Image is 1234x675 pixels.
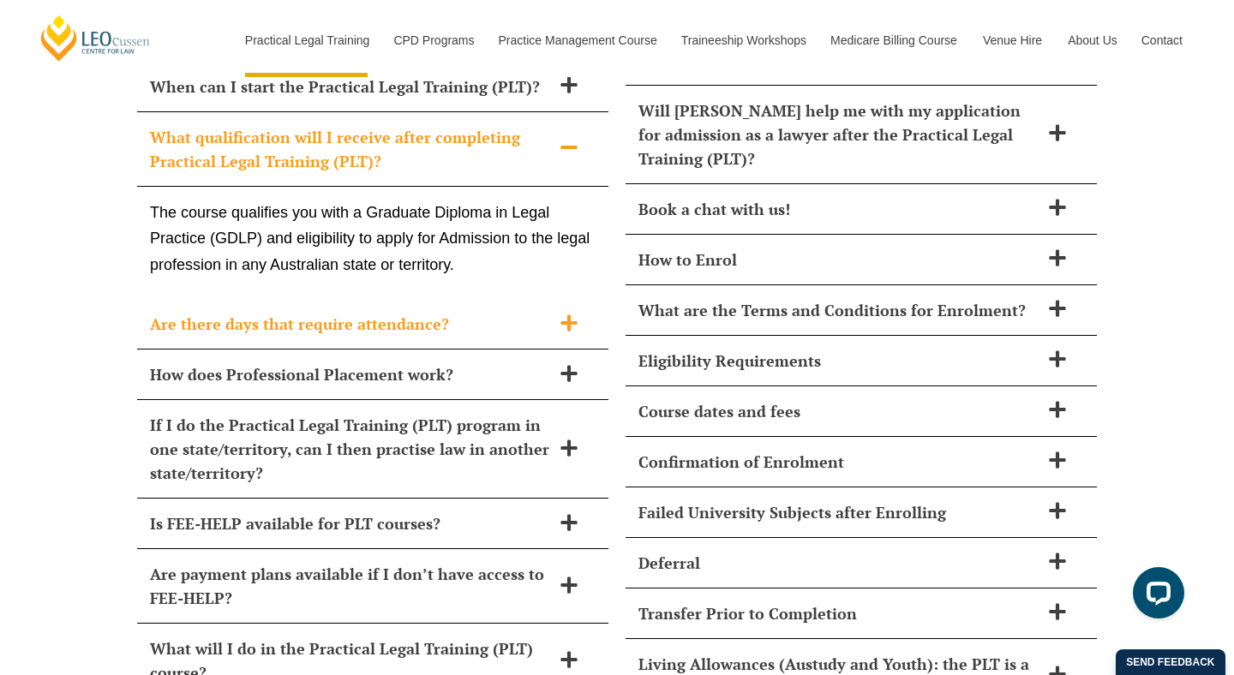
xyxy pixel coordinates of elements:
[486,3,668,77] a: Practice Management Course
[638,500,1039,524] h2: Failed University Subjects after Enrolling
[150,413,551,485] h2: If I do the Practical Legal Training (PLT) program in one state/territory, can I then practise la...
[668,3,818,77] a: Traineeship Workshops
[638,298,1039,322] h2: What are the Terms and Conditions for Enrolment?
[638,601,1039,625] h2: Transfer Prior to Completion
[638,248,1039,272] h2: How to Enrol
[970,3,1055,77] a: Venue Hire
[1119,560,1191,632] iframe: LiveChat chat widget
[1129,3,1195,77] a: Contact
[638,551,1039,575] h2: Deferral
[638,450,1039,474] h2: Confirmation of Enrolment
[150,312,551,336] h2: Are there days that require attendance?
[150,75,551,99] h2: When can I start the Practical Legal Training (PLT)?
[1055,3,1129,77] a: About Us
[232,3,381,77] a: Practical Legal Training
[638,349,1039,373] h2: Eligibility Requirements
[150,562,551,610] h2: Are payment plans available if I don’t have access to FEE-HELP?
[638,99,1039,170] h2: Will [PERSON_NAME] help me with my application for admission as a lawyer after the Practical Lega...
[150,200,596,278] p: The course qualifies you with a Graduate Diploma in Legal Practice (GDLP) and eligibility to appl...
[380,3,485,77] a: CPD Programs
[150,511,551,535] h2: Is FEE-HELP available for PLT courses?
[150,362,551,386] h2: How does Professional Placement work?
[150,125,551,173] h2: What qualification will I receive after completing Practical Legal Training (PLT)?
[39,14,153,63] a: [PERSON_NAME] Centre for Law
[638,197,1039,221] h2: Book a chat with us!
[638,399,1039,423] h2: Course dates and fees
[818,3,970,77] a: Medicare Billing Course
